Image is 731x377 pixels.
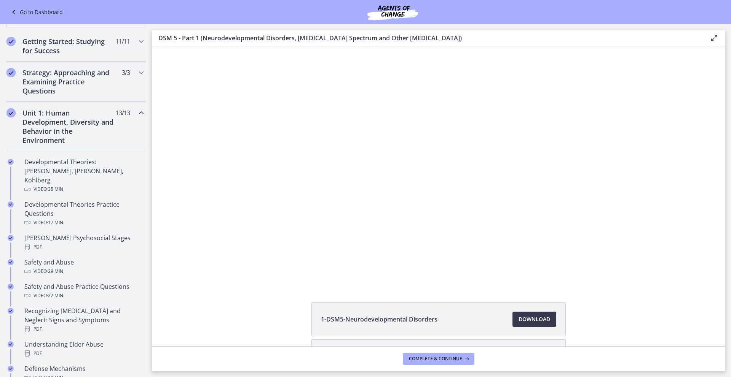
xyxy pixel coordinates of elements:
[24,242,143,252] div: PDF
[122,68,130,77] span: 3 / 3
[8,201,14,208] i: Completed
[6,108,16,117] i: Completed
[116,108,130,117] span: 13 / 13
[24,267,143,276] div: Video
[22,108,115,145] h2: Unit 1: Human Development, Diversity and Behavior in the Environment
[47,185,63,194] span: · 35 min
[8,159,14,165] i: Completed
[321,315,437,324] span: 1-DSM5-Neurodevelopmental Disorders
[24,157,143,194] div: Developmental Theories: [PERSON_NAME], [PERSON_NAME], Kohlberg
[24,325,143,334] div: PDF
[24,282,143,300] div: Safety and Abuse Practice Questions
[22,37,115,55] h2: Getting Started: Studying for Success
[47,291,63,300] span: · 22 min
[24,306,143,334] div: Recognizing [MEDICAL_DATA] and Neglect: Signs and Symptoms
[8,366,14,372] i: Completed
[8,308,14,314] i: Completed
[152,46,725,285] iframe: To enrich screen reader interactions, please activate Accessibility in Grammarly extension settings
[22,68,115,95] h2: Strategy: Approaching and Examining Practice Questions
[8,259,14,265] i: Completed
[8,341,14,347] i: Completed
[6,68,16,77] i: Completed
[6,37,16,46] i: Completed
[403,353,474,365] button: Complete & continue
[512,312,556,327] a: Download
[47,267,63,276] span: · 29 min
[158,33,697,43] h3: DSM 5 - Part 1 (Neurodevelopmental Disorders, [MEDICAL_DATA] Spectrum and Other [MEDICAL_DATA])
[519,315,550,324] span: Download
[24,291,143,300] div: Video
[9,8,63,17] a: Go to Dashboard
[24,185,143,194] div: Video
[8,235,14,241] i: Completed
[409,356,462,362] span: Complete & continue
[8,284,14,290] i: Completed
[24,233,143,252] div: [PERSON_NAME] Psychosocial Stages
[47,218,63,227] span: · 17 min
[24,218,143,227] div: Video
[347,3,438,21] img: Agents of Change Social Work Test Prep
[24,200,143,227] div: Developmental Theories Practice Questions
[24,349,143,358] div: PDF
[116,37,130,46] span: 11 / 11
[24,258,143,276] div: Safety and Abuse
[24,340,143,358] div: Understanding Elder Abuse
